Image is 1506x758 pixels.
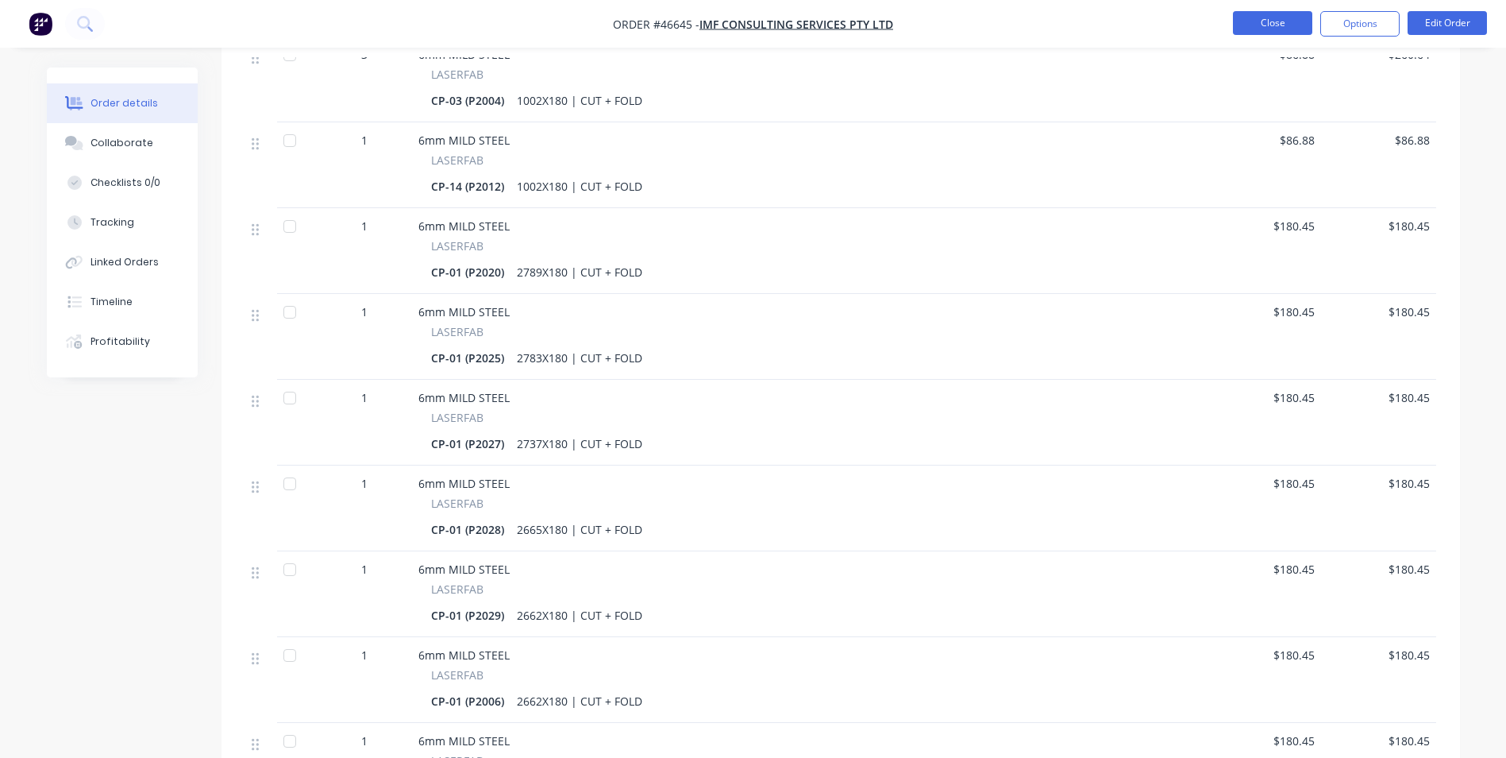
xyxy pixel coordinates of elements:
span: $180.45 [1327,389,1430,406]
span: LASERFAB [431,409,483,426]
div: CP-01 (P2027) [431,432,510,455]
span: $180.45 [1327,304,1430,320]
span: LASERFAB [431,495,483,512]
div: Timeline [91,295,133,309]
span: 1 [361,389,368,406]
span: $180.45 [1212,218,1315,234]
button: Tracking [47,203,198,242]
span: $180.45 [1327,218,1430,234]
span: LASERFAB [431,152,483,168]
div: 2737X180 | CUT + FOLD [510,432,649,455]
div: 2789X180 | CUT + FOLD [510,261,649,284]
button: Edit Order [1408,11,1487,35]
span: 1 [361,304,368,320]
span: LASERFAB [431,238,483,254]
div: 2662X180 | CUT + FOLD [510,690,649,713]
span: 6mm MILD STEEL [418,648,510,663]
div: Tracking [91,215,134,230]
button: Checklists 0/0 [47,163,198,203]
div: 1002X180 | CUT + FOLD [510,175,649,198]
div: 1002X180 | CUT + FOLD [510,89,649,112]
span: 1 [361,132,368,149]
button: Order details [47,83,198,123]
div: Order details [91,96,158,110]
span: 6mm MILD STEEL [418,562,510,577]
img: Factory [29,12,52,36]
span: $180.45 [1327,561,1430,578]
span: $180.45 [1327,733,1430,749]
button: Close [1233,11,1312,35]
span: 6mm MILD STEEL [418,390,510,405]
span: 6mm MILD STEEL [418,476,510,491]
button: Profitability [47,322,198,362]
div: Collaborate [91,136,153,150]
div: CP-01 (P2020) [431,261,510,284]
span: LASERFAB [431,667,483,683]
span: $86.88 [1212,132,1315,149]
a: IMF CONSULTING SERVICES Pty Ltd [699,17,893,32]
span: $180.45 [1212,475,1315,492]
span: 6mm MILD STEEL [418,47,510,62]
div: CP-14 (P2012) [431,175,510,198]
span: 6mm MILD STEEL [418,304,510,319]
span: $180.45 [1212,561,1315,578]
span: $180.45 [1212,647,1315,663]
div: 2665X180 | CUT + FOLD [510,518,649,541]
span: $180.45 [1212,733,1315,749]
span: 1 [361,218,368,234]
span: 1 [361,647,368,663]
span: 6mm MILD STEEL [418,219,510,234]
span: LASERFAB [431,323,483,340]
div: Checklists 0/0 [91,176,160,190]
div: 2783X180 | CUT + FOLD [510,346,649,369]
span: LASERFAB [431,581,483,598]
span: $180.45 [1327,475,1430,492]
div: CP-01 (P2025) [431,346,510,369]
button: Linked Orders [47,242,198,282]
div: Linked Orders [91,255,159,269]
span: $86.88 [1327,132,1430,149]
div: CP-01 (P2029) [431,604,510,627]
span: LASERFAB [431,66,483,83]
div: CP-03 (P2004) [431,89,510,112]
span: 1 [361,733,368,749]
span: $180.45 [1327,647,1430,663]
button: Timeline [47,282,198,322]
span: 6mm MILD STEEL [418,133,510,148]
span: $180.45 [1212,304,1315,320]
span: Order #46645 - [613,17,699,32]
span: 6mm MILD STEEL [418,733,510,748]
button: Options [1320,11,1400,37]
span: $180.45 [1212,389,1315,406]
span: 1 [361,561,368,578]
div: CP-01 (P2006) [431,690,510,713]
button: Collaborate [47,123,198,163]
div: 2662X180 | CUT + FOLD [510,604,649,627]
span: 1 [361,475,368,492]
div: CP-01 (P2028) [431,518,510,541]
div: Profitability [91,335,150,349]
